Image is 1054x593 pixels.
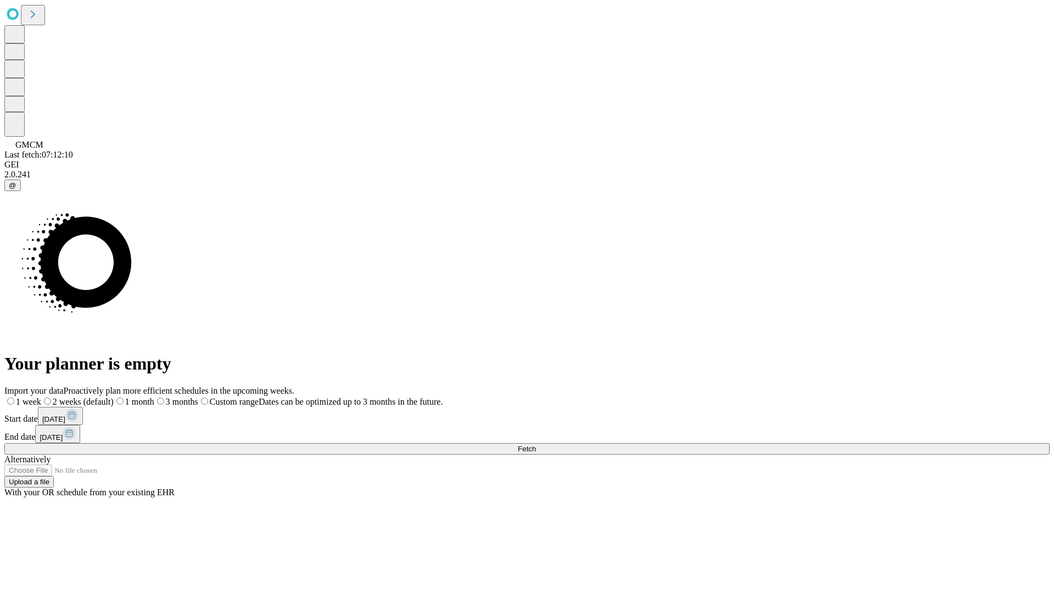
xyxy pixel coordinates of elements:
[259,397,442,406] span: Dates can be optimized up to 3 months in the future.
[116,398,124,405] input: 1 month
[9,181,16,189] span: @
[53,397,114,406] span: 2 weeks (default)
[4,455,51,464] span: Alternatively
[38,407,83,425] button: [DATE]
[4,407,1050,425] div: Start date
[44,398,51,405] input: 2 weeks (default)
[4,425,1050,443] div: End date
[125,397,154,406] span: 1 month
[166,397,198,406] span: 3 months
[42,415,65,423] span: [DATE]
[4,354,1050,374] h1: Your planner is empty
[40,433,63,441] span: [DATE]
[4,160,1050,170] div: GEI
[64,386,294,395] span: Proactively plan more efficient schedules in the upcoming weeks.
[16,397,41,406] span: 1 week
[210,397,259,406] span: Custom range
[4,386,64,395] span: Import your data
[4,443,1050,455] button: Fetch
[4,170,1050,180] div: 2.0.241
[4,488,175,497] span: With your OR schedule from your existing EHR
[201,398,208,405] input: Custom rangeDates can be optimized up to 3 months in the future.
[35,425,80,443] button: [DATE]
[7,398,14,405] input: 1 week
[4,476,54,488] button: Upload a file
[157,398,164,405] input: 3 months
[4,180,21,191] button: @
[518,445,536,453] span: Fetch
[15,140,43,149] span: GMCM
[4,150,73,159] span: Last fetch: 07:12:10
